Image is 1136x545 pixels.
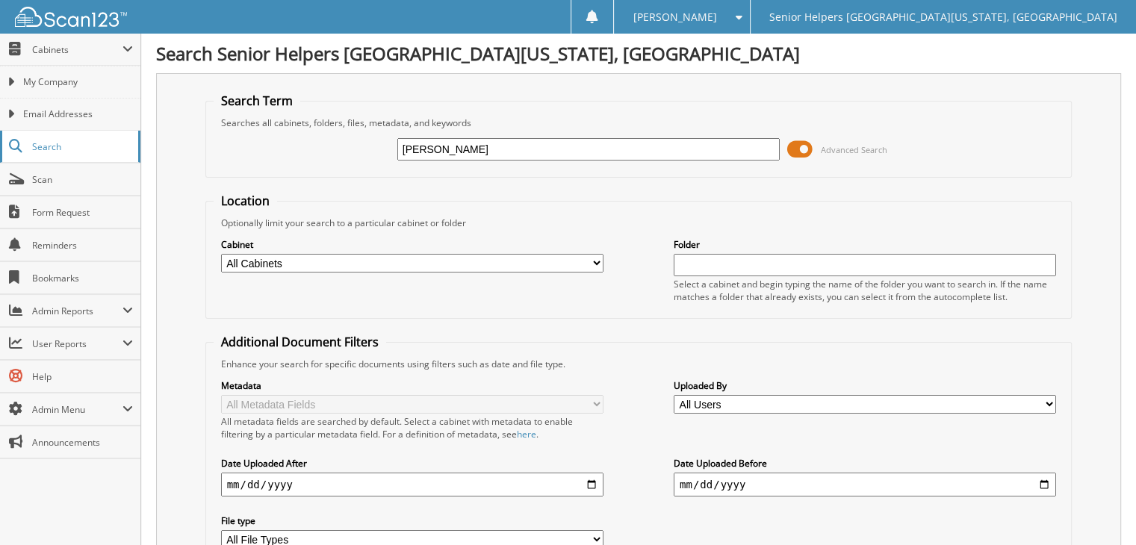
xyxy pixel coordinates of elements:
label: Date Uploaded After [221,457,603,470]
span: Help [32,370,133,383]
span: My Company [23,75,133,89]
legend: Location [214,193,277,209]
div: Select a cabinet and begin typing the name of the folder you want to search in. If the name match... [674,278,1056,303]
label: File type [221,514,603,527]
span: Search [32,140,131,153]
span: Announcements [32,436,133,449]
label: Cabinet [221,238,603,251]
span: Reminders [32,239,133,252]
span: Cabinets [32,43,122,56]
label: Metadata [221,379,603,392]
legend: Search Term [214,93,300,109]
h1: Search Senior Helpers [GEOGRAPHIC_DATA][US_STATE], [GEOGRAPHIC_DATA] [156,41,1121,66]
img: scan123-logo-white.svg [15,7,127,27]
input: end [674,473,1056,496]
span: Scan [32,173,133,186]
div: Enhance your search for specific documents using filters such as date and file type. [214,358,1064,370]
span: Admin Menu [32,403,122,416]
legend: Additional Document Filters [214,334,386,350]
div: Searches all cabinets, folders, files, metadata, and keywords [214,116,1064,129]
span: Form Request [32,206,133,219]
div: Optionally limit your search to a particular cabinet or folder [214,217,1064,229]
div: All metadata fields are searched by default. Select a cabinet with metadata to enable filtering b... [221,415,603,440]
label: Date Uploaded Before [674,457,1056,470]
input: start [221,473,603,496]
span: Advanced Search [821,144,887,155]
span: Email Addresses [23,108,133,121]
a: here [517,428,536,440]
span: Senior Helpers [GEOGRAPHIC_DATA][US_STATE], [GEOGRAPHIC_DATA] [769,13,1117,22]
iframe: Chat Widget [1061,473,1136,545]
label: Folder [674,238,1056,251]
span: User Reports [32,337,122,350]
span: [PERSON_NAME] [633,13,716,22]
label: Uploaded By [674,379,1056,392]
span: Admin Reports [32,305,122,317]
span: Bookmarks [32,272,133,284]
